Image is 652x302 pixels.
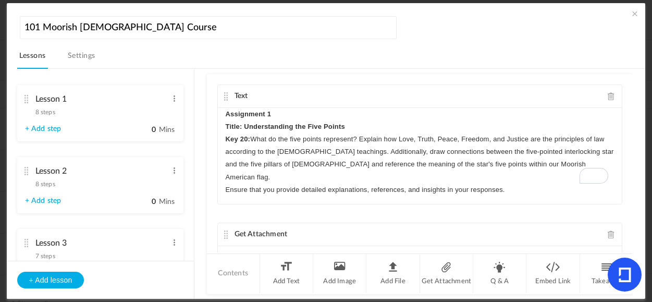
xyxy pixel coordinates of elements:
strong: Key 20: [226,135,251,143]
span: Get Attachment [235,231,288,238]
li: Embed Link [526,254,580,293]
strong: Title: Understanding the Five Points [226,123,345,130]
p: What do the five points represent? Explain how Love, Truth, Peace, Freedom, and Justice are the p... [226,133,614,184]
li: Contents [207,254,260,293]
a: + Add step [25,125,61,134]
span: Mins [159,126,175,134]
span: 8 steps [35,109,55,115]
li: Takeaway [580,254,633,293]
div: To enrich screen reader interactions, please activate Accessibility in Grammarly extension settings [218,108,622,204]
a: Settings [66,49,97,69]
button: + Add lesson [17,272,84,288]
li: Q & A [473,254,526,293]
li: Add Image [313,254,366,293]
a: + Add step [25,197,61,206]
span: Text [235,92,248,100]
li: Add Text [260,254,313,293]
a: Lessons [17,49,48,69]
input: Mins [130,197,156,207]
span: 8 steps [35,181,55,187]
li: Get Attachment [420,254,473,293]
li: Add File [366,254,420,293]
span: Mins [159,198,175,206]
input: Mins [130,125,156,135]
p: Ensure that you provide detailed explanations, references, and insights in your responses. [226,184,614,196]
strong: Assignment 1 [226,110,272,118]
span: 7 steps [35,253,55,259]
